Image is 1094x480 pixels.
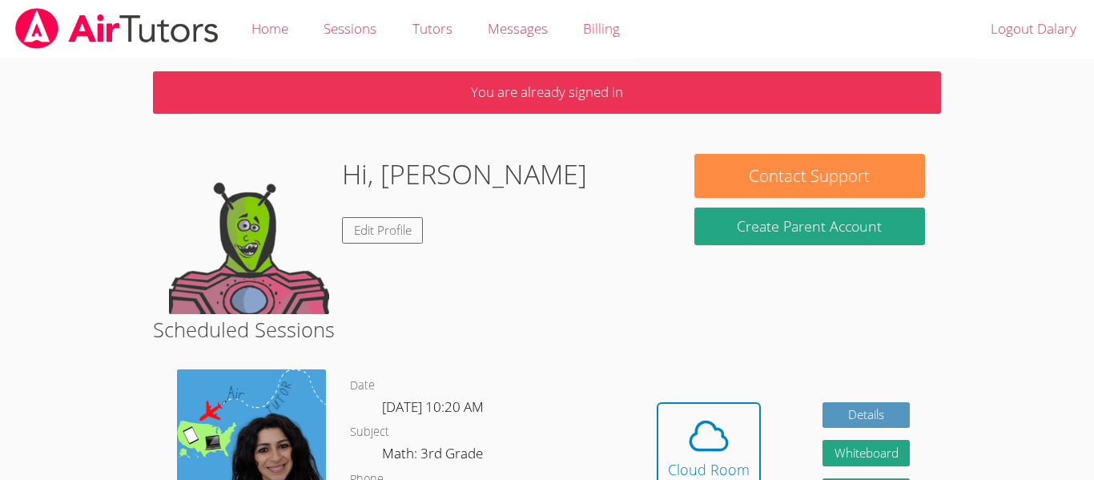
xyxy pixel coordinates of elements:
h1: Hi, [PERSON_NAME] [342,154,587,195]
dt: Subject [350,422,389,442]
a: Details [823,402,911,429]
img: default.png [169,154,329,314]
span: [DATE] 10:20 AM [382,397,484,416]
dt: Date [350,376,375,396]
button: Whiteboard [823,440,911,466]
span: Messages [488,19,548,38]
h2: Scheduled Sessions [153,314,941,345]
p: You are already signed in [153,71,941,114]
a: Edit Profile [342,217,424,244]
button: Contact Support [694,154,925,198]
button: Create Parent Account [694,208,925,245]
img: airtutors_banner-c4298cdbf04f3fff15de1276eac7730deb9818008684d7c2e4769d2f7ddbe033.png [14,8,220,49]
dd: Math: 3rd Grade [382,442,486,470]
